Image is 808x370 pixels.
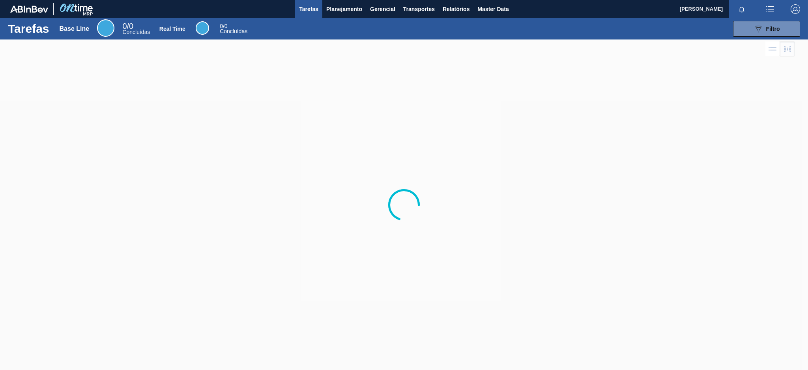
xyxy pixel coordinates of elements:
span: Transportes [403,4,435,14]
div: Real Time [159,26,185,32]
span: Concluídas [122,29,150,35]
button: Notificações [729,4,754,15]
span: Planejamento [326,4,362,14]
button: Filtro [733,21,800,37]
h1: Tarefas [8,24,49,33]
div: Real Time [196,21,209,35]
span: Filtro [766,26,780,32]
span: Master Data [477,4,509,14]
img: TNhmsLtSVTkK8tSr43FrP2fwEKptu5GPRR3wAAAABJRU5ErkJggg== [10,6,48,13]
span: Gerencial [370,4,395,14]
div: Base Line [97,19,114,37]
span: 0 [122,22,127,30]
img: Logout [791,4,800,14]
img: userActions [765,4,775,14]
span: Relatórios [443,4,469,14]
span: / 0 [122,22,133,30]
span: Concluídas [220,28,247,34]
div: Base Line [60,25,90,32]
div: Real Time [220,24,247,34]
span: Tarefas [299,4,318,14]
span: / 0 [220,23,227,29]
span: 0 [220,23,223,29]
div: Base Line [122,23,150,35]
